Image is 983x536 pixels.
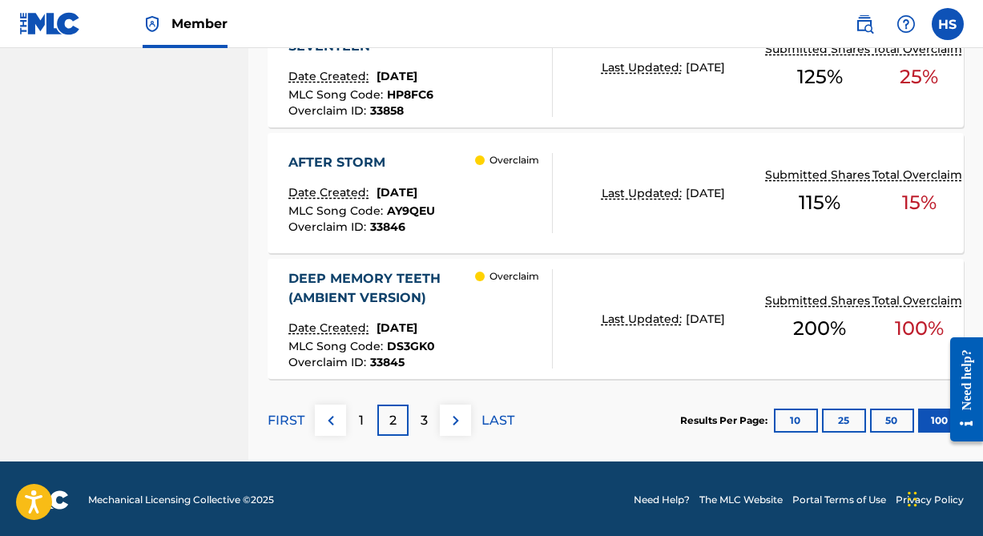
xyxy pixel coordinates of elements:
[88,493,274,507] span: Mechanical Licensing Collective © 2025
[872,167,966,183] p: Total Overclaim
[288,355,370,369] span: Overclaim ID :
[268,7,964,127] a: HANGIN' ON TO SEVENTEENDate Created:[DATE]MLC Song Code:HP8FC6Overclaim ID:33858 OverclaimLast Up...
[387,204,435,218] span: AY9QEU
[602,59,686,76] p: Last Updated:
[870,409,914,433] button: 50
[288,339,387,353] span: MLC Song Code :
[321,411,340,430] img: left
[370,355,405,369] span: 33845
[288,204,387,218] span: MLC Song Code :
[171,14,228,33] span: Member
[822,409,866,433] button: 25
[918,409,962,433] button: 100
[143,14,162,34] img: Top Rightsholder
[699,493,783,507] a: The MLC Website
[890,8,922,40] div: Help
[765,292,874,309] p: Submitted Shares
[765,167,874,183] p: Submitted Shares
[932,8,964,40] div: User Menu
[634,493,690,507] a: Need Help?
[370,103,404,118] span: 33858
[288,153,435,172] div: AFTER STORM
[268,133,964,253] a: AFTER STORMDate Created:[DATE]MLC Song Code:AY9QEUOverclaim ID:33846 OverclaimLast Updated:[DATE]...
[895,314,944,343] span: 100 %
[489,153,539,167] p: Overclaim
[602,185,686,202] p: Last Updated:
[481,411,514,430] p: LAST
[797,62,843,91] span: 125 %
[686,312,725,326] span: [DATE]
[799,188,840,217] span: 115 %
[288,68,373,85] p: Date Created:
[900,62,938,91] span: 25 %
[686,60,725,75] span: [DATE]
[896,493,964,507] a: Privacy Policy
[377,185,417,199] span: [DATE]
[908,475,917,523] div: Drag
[686,186,725,200] span: [DATE]
[288,87,387,102] span: MLC Song Code :
[377,320,417,335] span: [DATE]
[421,411,428,430] p: 3
[680,413,771,428] p: Results Per Page:
[765,41,874,58] p: Submitted Shares
[903,459,983,536] iframe: Chat Widget
[896,14,916,34] img: help
[792,493,886,507] a: Portal Terms of Use
[387,339,435,353] span: DS3GK0
[288,320,373,337] p: Date Created:
[602,311,686,328] p: Last Updated:
[360,411,365,430] p: 1
[288,269,475,308] div: DEEP MEMORY TEETH (AMBIENT VERSION)
[938,325,983,454] iframe: Resource Center
[489,269,539,284] p: Overclaim
[288,220,370,234] span: Overclaim ID :
[19,12,81,35] img: MLC Logo
[774,409,818,433] button: 10
[902,188,937,217] span: 15 %
[377,69,417,83] span: [DATE]
[268,259,964,379] a: DEEP MEMORY TEETH (AMBIENT VERSION)Date Created:[DATE]MLC Song Code:DS3GK0Overclaim ID:33845 Over...
[848,8,880,40] a: Public Search
[855,14,874,34] img: search
[872,292,966,309] p: Total Overclaim
[370,220,405,234] span: 33846
[389,411,397,430] p: 2
[288,103,370,118] span: Overclaim ID :
[288,184,373,201] p: Date Created:
[872,41,966,58] p: Total Overclaim
[446,411,465,430] img: right
[387,87,433,102] span: HP8FC6
[793,314,846,343] span: 200 %
[268,411,304,430] p: FIRST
